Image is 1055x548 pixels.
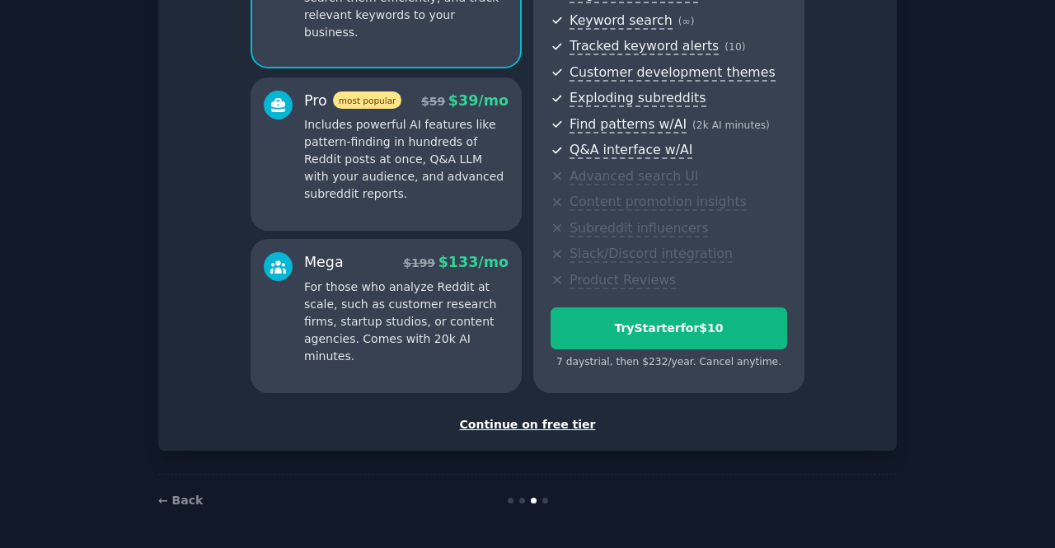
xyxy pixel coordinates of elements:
span: Product Reviews [570,272,676,289]
span: ( 2k AI minutes ) [692,119,770,131]
div: 7 days trial, then $ 232 /year . Cancel anytime. [551,355,787,370]
span: ( 10 ) [724,41,745,53]
span: $ 59 [421,95,445,108]
span: Tracked keyword alerts [570,38,719,55]
span: $ 39 /mo [448,92,509,109]
span: Advanced search UI [570,168,698,185]
div: Pro [304,91,401,111]
span: $ 133 /mo [438,254,509,270]
a: ← Back [158,494,203,507]
p: Includes powerful AI features like pattern-finding in hundreds of Reddit posts at once, Q&A LLM w... [304,116,509,203]
span: Content promotion insights [570,194,747,211]
div: Mega [304,252,344,273]
div: Try Starter for $10 [551,320,786,337]
span: ( ∞ ) [678,16,695,27]
span: most popular [333,91,402,109]
span: Q&A interface w/AI [570,142,692,159]
span: Customer development themes [570,64,776,82]
span: Slack/Discord integration [570,246,733,263]
span: $ 199 [403,256,435,269]
span: Keyword search [570,12,673,30]
button: TryStarterfor$10 [551,307,787,349]
span: Exploding subreddits [570,90,706,107]
span: Find patterns w/AI [570,116,687,133]
p: For those who analyze Reddit at scale, such as customer research firms, startup studios, or conte... [304,279,509,365]
div: Continue on free tier [176,416,879,433]
span: Subreddit influencers [570,220,708,237]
